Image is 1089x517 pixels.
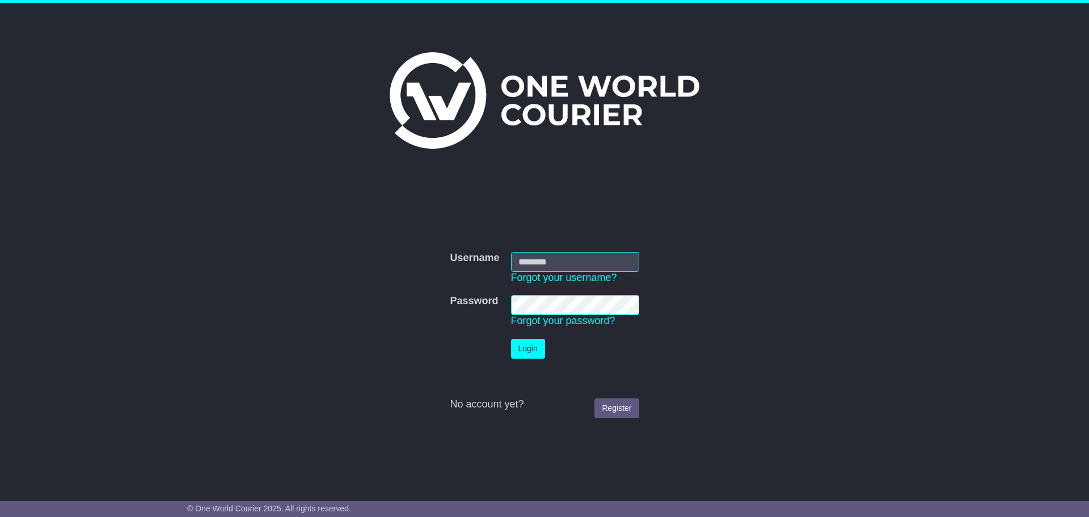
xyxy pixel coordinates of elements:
div: No account yet? [450,398,639,411]
button: Login [511,339,545,359]
label: Username [450,252,499,264]
span: © One World Courier 2025. All rights reserved. [187,504,351,513]
a: Forgot your password? [511,315,615,326]
img: One World [390,52,699,149]
label: Password [450,295,498,308]
a: Forgot your username? [511,272,617,283]
a: Register [594,398,639,418]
